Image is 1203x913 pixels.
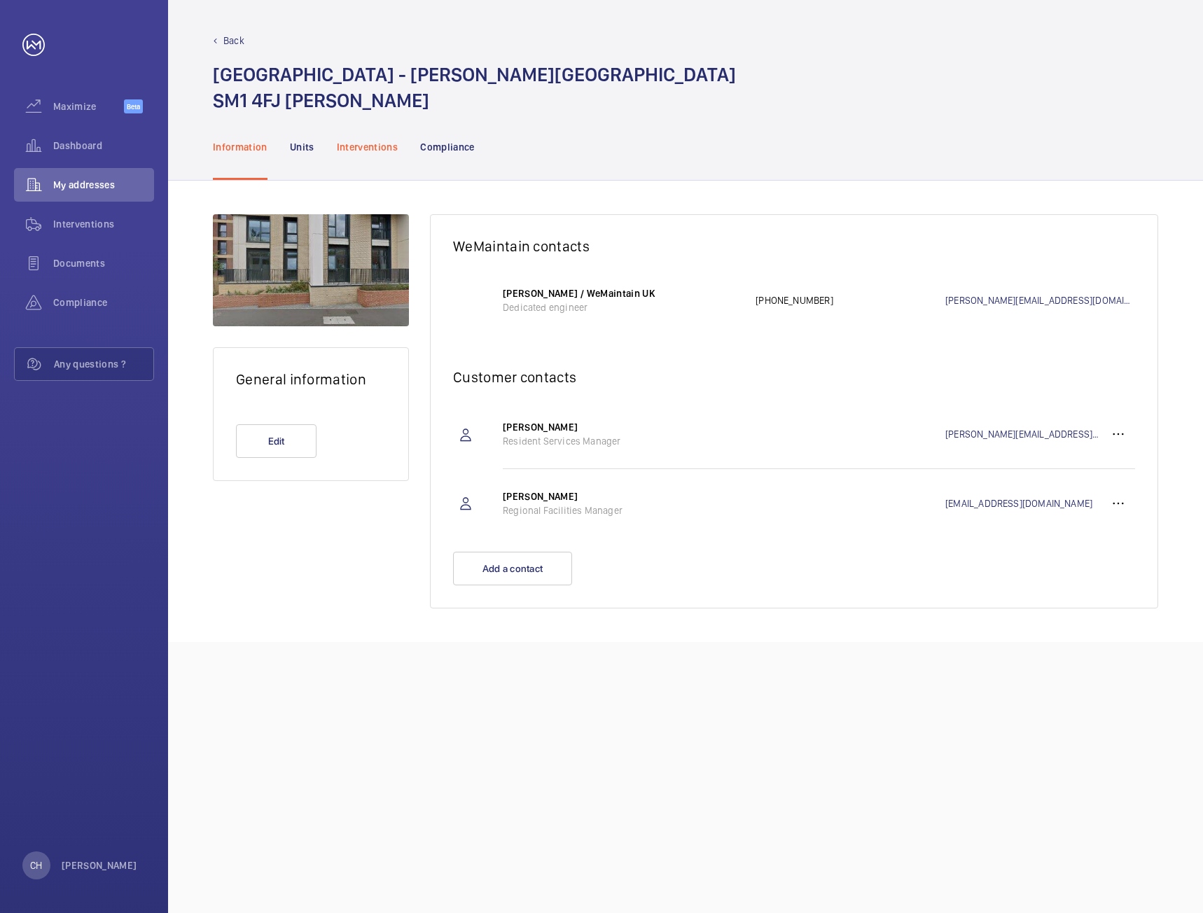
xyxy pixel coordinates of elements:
span: Beta [124,99,143,113]
button: Edit [236,424,317,458]
p: [PERSON_NAME] [503,489,742,503]
p: [PERSON_NAME] / WeMaintain UK [503,286,742,300]
p: Compliance [420,140,475,154]
p: Regional Facilities Manager [503,503,742,517]
button: Add a contact [453,552,572,585]
p: [PHONE_NUMBER] [756,293,945,307]
p: Back [223,34,244,48]
p: Resident Services Manager [503,434,742,448]
p: [PERSON_NAME] [62,858,137,872]
a: [PERSON_NAME][EMAIL_ADDRESS][PERSON_NAME][DOMAIN_NAME] [945,427,1101,441]
p: [PERSON_NAME] [503,420,742,434]
span: Any questions ? [54,357,153,371]
span: Dashboard [53,139,154,153]
h1: [GEOGRAPHIC_DATA] - [PERSON_NAME][GEOGRAPHIC_DATA] SM1 4FJ [PERSON_NAME] [213,62,736,113]
a: [EMAIL_ADDRESS][DOMAIN_NAME] [945,496,1101,510]
p: Dedicated engineer [503,300,742,314]
p: Information [213,140,267,154]
p: CH [30,858,42,872]
span: Documents [53,256,154,270]
span: My addresses [53,178,154,192]
span: Interventions [53,217,154,231]
span: Maximize [53,99,124,113]
p: Interventions [337,140,398,154]
p: Units [290,140,314,154]
h2: Customer contacts [453,368,1135,386]
a: [PERSON_NAME][EMAIL_ADDRESS][DOMAIN_NAME] [945,293,1135,307]
h2: WeMaintain contacts [453,237,1135,255]
h2: General information [236,370,386,388]
span: Compliance [53,295,154,309]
